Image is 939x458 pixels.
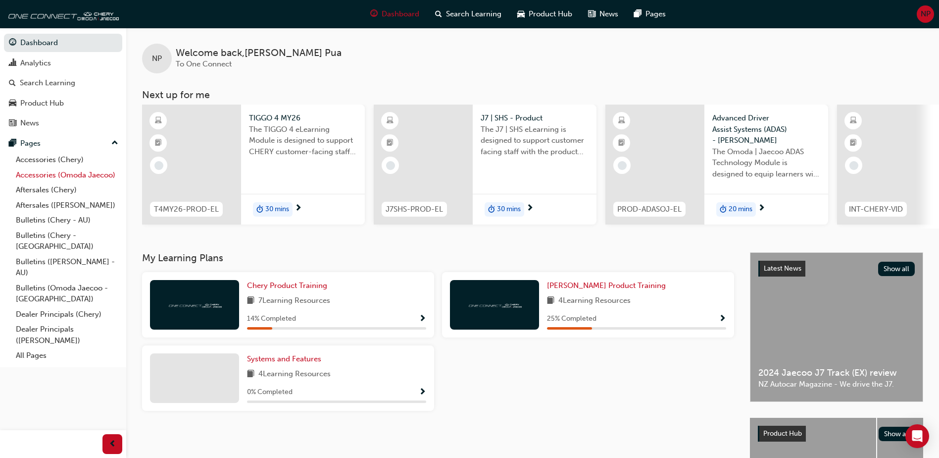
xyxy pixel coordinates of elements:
img: oneconnect [5,4,119,24]
span: chart-icon [9,59,16,68]
span: learningResourceType_ELEARNING-icon [618,114,625,127]
span: To One Connect [176,59,232,68]
a: Dashboard [4,34,122,52]
span: learningResourceType_ELEARNING-icon [850,114,857,127]
span: NP [921,8,931,20]
span: next-icon [526,204,534,213]
a: car-iconProduct Hub [509,4,580,24]
span: NP [152,53,162,64]
span: learningRecordVerb_NONE-icon [386,161,395,170]
a: Dealer Principals (Chery) [12,307,122,322]
span: Latest News [764,264,801,273]
span: news-icon [9,119,16,128]
button: Show Progress [419,313,426,325]
a: Latest NewsShow all [758,261,915,277]
span: search-icon [9,79,16,88]
a: J7SHS-PROD-ELJ7 | SHS - ProductThe J7 | SHS eLearning is designed to support customer facing staf... [374,105,596,225]
span: next-icon [295,204,302,213]
a: pages-iconPages [626,4,674,24]
span: 4 Learning Resources [258,368,331,381]
span: Show Progress [719,315,726,324]
a: search-iconSearch Learning [427,4,509,24]
span: Advanced Driver Assist Systems (ADAS) - [PERSON_NAME] [712,113,820,146]
span: guage-icon [370,8,378,20]
img: oneconnect [167,300,222,309]
span: up-icon [111,137,118,150]
a: News [4,114,122,132]
button: DashboardAnalyticsSearch LearningProduct HubNews [4,32,122,134]
div: News [20,117,39,129]
button: Pages [4,134,122,153]
a: Chery Product Training [247,280,331,291]
span: Product Hub [763,429,802,438]
button: Show Progress [419,386,426,399]
span: Pages [645,8,666,20]
span: 20 mins [729,204,752,215]
span: Product Hub [529,8,572,20]
span: The J7 | SHS eLearning is designed to support customer facing staff with the product and sales in... [481,124,589,158]
a: PROD-ADASOJ-ELAdvanced Driver Assist Systems (ADAS) - [PERSON_NAME]The Omoda | Jaecoo ADAS Techno... [605,105,828,225]
span: book-icon [247,295,254,307]
span: booktick-icon [618,137,625,150]
span: J7SHS-PROD-EL [386,204,443,215]
span: learningRecordVerb_NONE-icon [154,161,163,170]
a: Latest NewsShow all2024 Jaecoo J7 Track (EX) reviewNZ Autocar Magazine - We drive the J7. [750,252,923,402]
span: PROD-ADASOJ-EL [617,204,682,215]
a: Systems and Features [247,353,325,365]
span: prev-icon [109,438,116,451]
span: 2024 Jaecoo J7 Track (EX) review [758,367,915,379]
div: Pages [20,138,41,149]
span: The TIGGO 4 eLearning Module is designed to support CHERY customer-facing staff with the product ... [249,124,357,158]
span: Show Progress [419,388,426,397]
span: booktick-icon [155,137,162,150]
span: duration-icon [256,203,263,216]
button: Show Progress [719,313,726,325]
span: duration-icon [488,203,495,216]
span: 7 Learning Resources [258,295,330,307]
span: Chery Product Training [247,281,327,290]
span: [PERSON_NAME] Product Training [547,281,666,290]
span: INT-CHERY-VID [849,204,903,215]
span: learningResourceType_ELEARNING-icon [155,114,162,127]
span: book-icon [247,368,254,381]
h3: Next up for me [126,89,939,101]
span: 25 % Completed [547,313,596,325]
a: Analytics [4,54,122,72]
span: booktick-icon [387,137,394,150]
span: 30 mins [497,204,521,215]
span: book-icon [547,295,554,307]
span: booktick-icon [850,137,857,150]
span: J7 | SHS - Product [481,113,589,124]
span: 4 Learning Resources [558,295,631,307]
a: T4MY26-PROD-ELTIGGO 4 MY26The TIGGO 4 eLearning Module is designed to support CHERY customer-faci... [142,105,365,225]
button: NP [917,5,934,23]
a: [PERSON_NAME] Product Training [547,280,670,291]
a: Accessories (Omoda Jaecoo) [12,168,122,183]
button: Show all [878,262,915,276]
span: Search Learning [446,8,501,20]
span: car-icon [517,8,525,20]
div: Search Learning [20,77,75,89]
a: Aftersales ([PERSON_NAME]) [12,198,122,213]
span: 14 % Completed [247,313,296,325]
a: Bulletins (Chery - [GEOGRAPHIC_DATA]) [12,228,122,254]
span: pages-icon [9,139,16,148]
a: All Pages [12,348,122,363]
span: guage-icon [9,39,16,48]
div: Open Intercom Messenger [905,424,929,448]
span: TIGGO 4 MY26 [249,113,357,124]
a: Product Hub [4,94,122,113]
span: duration-icon [720,203,727,216]
div: Analytics [20,57,51,69]
a: Bulletins (Chery - AU) [12,213,122,228]
a: Dealer Principals ([PERSON_NAME]) [12,322,122,348]
div: Product Hub [20,98,64,109]
span: car-icon [9,99,16,108]
span: pages-icon [634,8,642,20]
a: Search Learning [4,74,122,92]
span: Dashboard [382,8,419,20]
button: Show all [879,427,916,441]
span: The Omoda | Jaecoo ADAS Technology Module is designed to equip learners with essential knowledge ... [712,146,820,180]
